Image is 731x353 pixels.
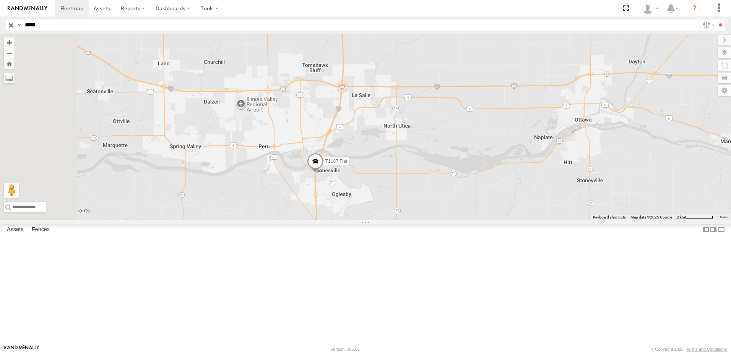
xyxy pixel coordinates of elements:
label: Search Filter Options [700,19,716,31]
button: Drag Pegman onto the map to open Street View [4,183,19,198]
button: Keyboard shortcuts [593,215,626,220]
div: Version: 305.01 [331,347,360,351]
a: Visit our Website [4,345,39,353]
label: Measure [4,73,15,83]
span: T1187 Flat [325,159,347,164]
label: Hide Summary Table [718,224,725,235]
button: Zoom in [4,37,15,48]
label: Search Query [16,19,22,31]
img: rand-logo.svg [8,6,47,11]
label: Dock Summary Table to the Left [702,224,710,235]
i: ? [689,2,701,15]
a: Terms [720,216,728,219]
label: Map Settings [718,85,731,96]
div: Christi Tarlton [639,3,661,14]
button: Map Scale: 2 km per 70 pixels [674,215,716,220]
span: 2 km [677,215,685,219]
span: Map data ©2025 Google [630,215,672,219]
button: Zoom Home [4,58,15,69]
a: Terms and Conditions [686,347,727,351]
label: Fences [28,224,54,235]
label: Dock Summary Table to the Right [710,224,717,235]
button: Zoom out [4,48,15,58]
label: Assets [3,224,27,235]
div: © Copyright 2025 - [651,347,727,351]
